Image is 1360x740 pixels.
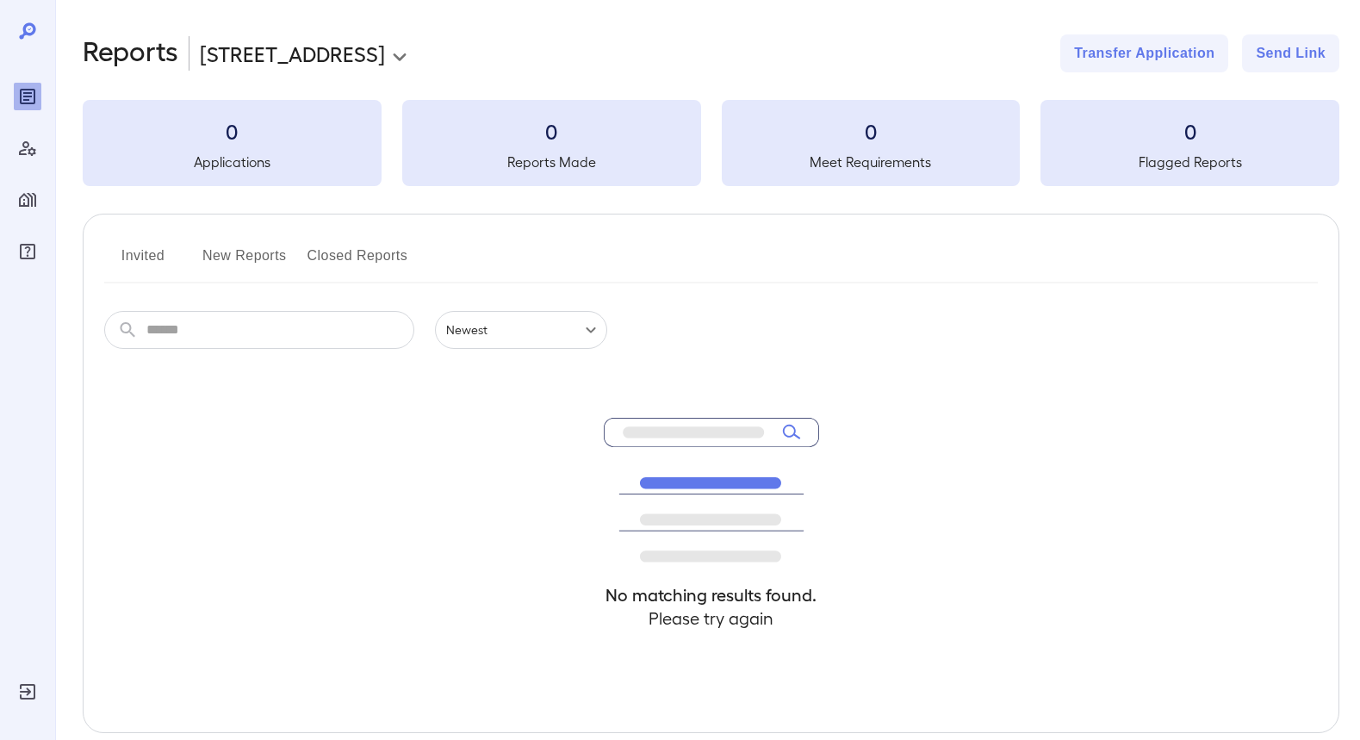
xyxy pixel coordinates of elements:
h5: Reports Made [402,152,701,172]
h4: No matching results found. [604,583,819,606]
h3: 0 [1040,117,1339,145]
div: Manage Users [14,134,41,162]
button: Transfer Application [1060,34,1228,72]
div: FAQ [14,238,41,265]
h3: 0 [722,117,1021,145]
h5: Flagged Reports [1040,152,1339,172]
button: Closed Reports [307,242,408,283]
button: Send Link [1242,34,1339,72]
div: Reports [14,83,41,110]
div: Newest [435,311,607,349]
h3: 0 [402,117,701,145]
summary: 0Applications0Reports Made0Meet Requirements0Flagged Reports [83,100,1339,186]
button: Invited [104,242,182,283]
button: New Reports [202,242,287,283]
div: Log Out [14,678,41,706]
h4: Please try again [604,606,819,630]
h5: Meet Requirements [722,152,1021,172]
h3: 0 [83,117,382,145]
p: [STREET_ADDRESS] [200,40,385,67]
h2: Reports [83,34,178,72]
h5: Applications [83,152,382,172]
div: Manage Properties [14,186,41,214]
